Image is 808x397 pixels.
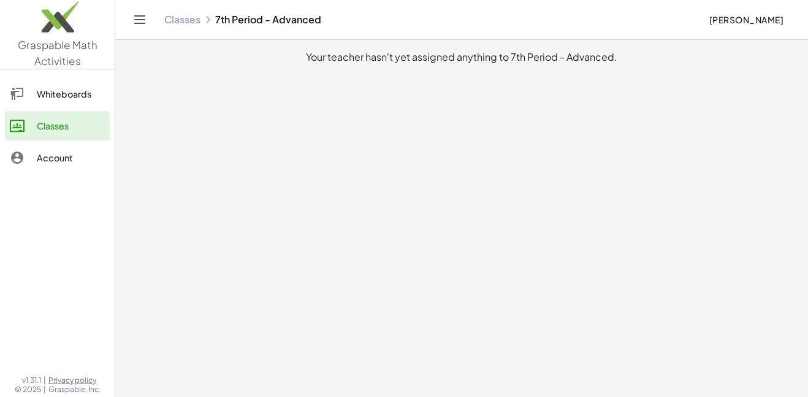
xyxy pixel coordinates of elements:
[164,13,200,26] a: Classes
[48,376,101,385] a: Privacy policy
[37,87,105,101] div: Whiteboards
[44,385,46,395] span: |
[37,150,105,165] div: Account
[5,143,110,172] a: Account
[699,9,793,31] button: [PERSON_NAME]
[130,10,150,29] button: Toggle navigation
[44,376,46,385] span: |
[15,385,41,395] span: © 2025
[18,38,97,67] span: Graspable Math Activities
[5,111,110,141] a: Classes
[125,50,798,64] div: Your teacher hasn't yet assigned anything to 7th Period - Advanced.
[709,14,783,25] span: [PERSON_NAME]
[48,385,101,395] span: Graspable, Inc.
[5,79,110,109] a: Whiteboards
[37,118,105,133] div: Classes
[22,376,41,385] span: v1.31.1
